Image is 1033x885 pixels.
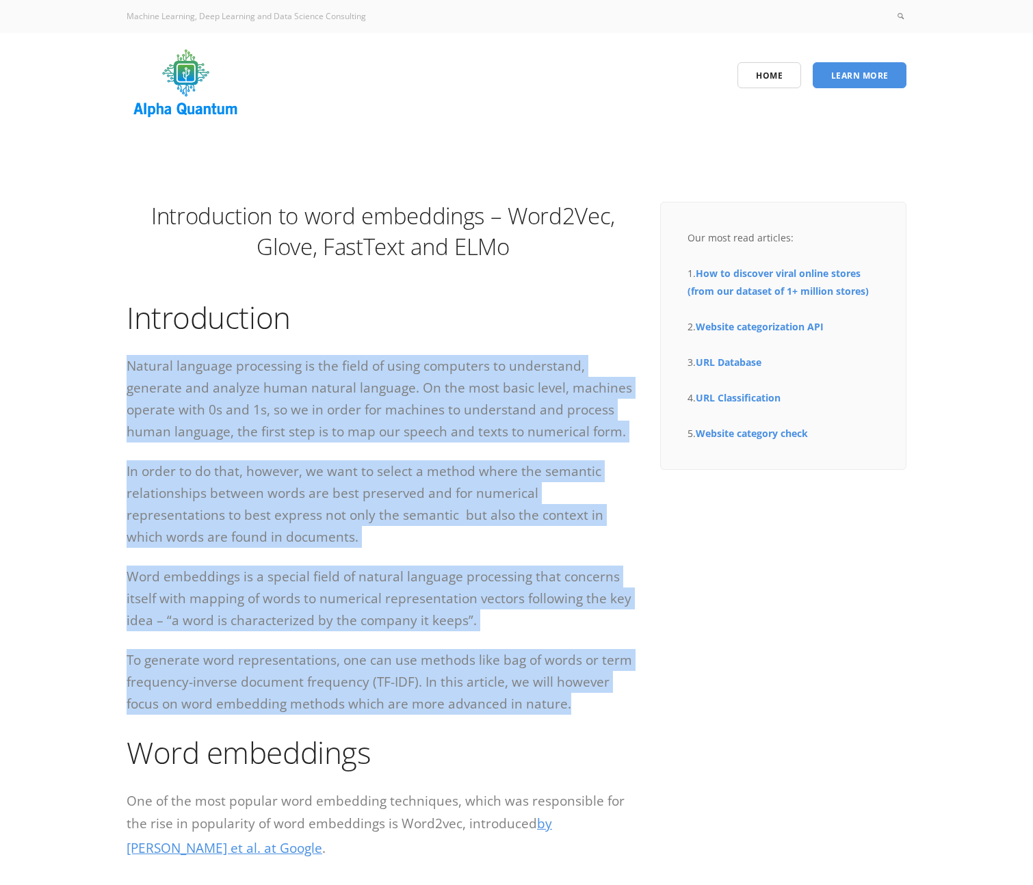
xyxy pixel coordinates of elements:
div: Our most read articles: 1. 2. 3. 4. 5. [688,229,879,442]
span: Machine Learning, Deep Learning and Data Science Consulting [127,10,366,22]
span: Home [756,70,783,81]
p: To generate word representations, one can use methods like bag of words or term frequency-inverse... [127,649,640,715]
p: Word embeddings is a special field of natural language processing that concerns itself with mappi... [127,566,640,631]
a: by [PERSON_NAME] et al. at Google [127,815,552,856]
img: logo [127,44,245,123]
a: URL Database [696,356,761,369]
a: How to discover viral online stores (from our dataset of 1+ million stores) [688,267,869,298]
a: Learn More [813,62,907,88]
a: Website category check [696,427,808,440]
h1: Word embeddings [127,732,640,772]
h1: Introduction [127,298,640,337]
p: In order to do that, however, we want to select a method where the semantic relationships between... [127,460,640,548]
a: Home [737,62,801,88]
p: Natural language processing is the field of using computers to understand, generate and analyze h... [127,355,640,442]
p: One of the most popular word embedding techniques, which was responsible for the rise in populari... [127,790,640,860]
a: Website categorization API [696,320,824,333]
h1: Introduction to word embeddings – Word2Vec, Glove, FastText and ELMo [127,200,640,262]
span: Learn More [831,70,889,81]
a: URL Classification [696,391,781,404]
